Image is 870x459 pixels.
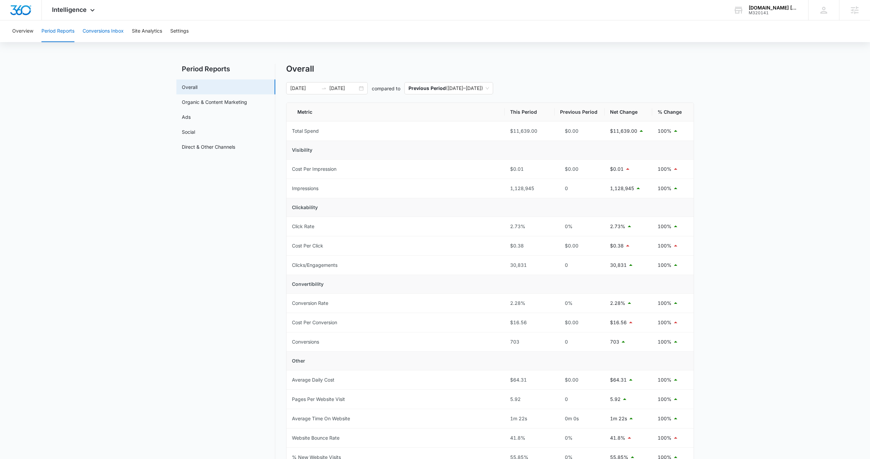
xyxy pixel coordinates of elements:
[510,319,549,326] div: $16.56
[610,261,627,269] p: 30,831
[408,82,489,94] span: ( [DATE] – [DATE] )
[132,20,162,42] button: Site Analytics
[292,261,337,269] div: Clicks/Engagements
[610,338,619,346] p: 703
[510,299,549,307] div: 2.28%
[658,338,672,346] p: 100%
[372,85,400,92] p: compared to
[510,185,549,192] div: 1,128,945
[658,165,672,173] p: 100%
[510,434,549,442] div: 41.8%
[286,64,314,74] h1: Overall
[560,299,599,307] div: 0%
[560,396,599,403] div: 0
[26,40,61,44] div: Domain Overview
[292,165,336,173] div: Cost Per Impression
[610,415,627,422] p: 1m 22s
[510,376,549,384] div: $64.31
[19,11,33,16] div: v 4.0.25
[505,103,555,122] th: This Period
[560,376,599,384] div: $0.00
[18,18,75,23] div: Domain: [DOMAIN_NAME]
[658,319,672,326] p: 100%
[560,415,599,422] div: 0m 0s
[610,223,625,230] p: 2.73%
[510,396,549,403] div: 5.92
[510,261,549,269] div: 30,831
[292,338,319,346] div: Conversions
[560,338,599,346] div: 0
[658,127,672,135] p: 100%
[658,242,672,250] p: 100%
[510,127,549,135] div: $11,639.00
[292,434,340,442] div: Website Bounce Rate
[658,261,672,269] p: 100%
[329,85,358,92] input: End date
[658,376,672,384] p: 100%
[658,299,672,307] p: 100%
[610,376,627,384] p: $64.31
[658,434,672,442] p: 100%
[610,299,625,307] p: 2.28%
[321,86,327,91] span: swap-right
[170,20,189,42] button: Settings
[610,319,627,326] p: $16.56
[292,396,345,403] div: Pages Per Website Visit
[182,113,191,121] a: Ads
[658,396,672,403] p: 100%
[52,6,87,13] span: Intelligence
[182,84,197,91] a: Overall
[658,415,672,422] p: 100%
[610,165,624,173] p: $0.01
[292,223,314,230] div: Click Rate
[68,39,73,45] img: tab_keywords_by_traffic_grey.svg
[560,165,599,173] div: $0.00
[11,11,16,16] img: logo_orange.svg
[292,415,350,422] div: Average Time On Website
[749,5,798,11] div: account name
[510,242,549,250] div: $0.38
[182,98,247,106] a: Organic & Content Marketing
[286,352,694,370] td: Other
[290,85,318,92] input: Start date
[286,198,694,217] td: Clickability
[11,18,16,23] img: website_grey.svg
[292,376,334,384] div: Average Daily Cost
[182,128,195,135] a: Social
[605,103,652,122] th: Net Change
[560,242,599,250] div: $0.00
[510,338,549,346] div: 703
[286,141,694,160] td: Visibility
[292,319,337,326] div: Cost Per Conversion
[555,103,605,122] th: Previous Period
[83,20,124,42] button: Conversions Inbox
[286,103,505,122] th: Metric
[610,396,621,403] p: 5.92
[510,223,549,230] div: 2.73%
[560,127,599,135] div: $0.00
[510,165,549,173] div: $0.01
[510,415,549,422] div: 1m 22s
[286,275,694,294] td: Convertibility
[560,319,599,326] div: $0.00
[292,299,328,307] div: Conversion Rate
[658,223,672,230] p: 100%
[560,223,599,230] div: 0%
[182,143,235,150] a: Direct & Other Channels
[560,434,599,442] div: 0%
[610,434,625,442] p: 41.8%
[292,242,323,250] div: Cost Per Click
[292,185,318,192] div: Impressions
[75,40,115,44] div: Keywords by Traffic
[12,20,33,42] button: Overview
[176,64,275,74] h2: Period Reports
[292,127,319,135] div: Total Spend
[18,39,24,45] img: tab_domain_overview_orange.svg
[41,20,74,42] button: Period Reports
[321,86,327,91] span: to
[749,11,798,15] div: account id
[408,85,446,91] p: Previous Period
[610,242,624,250] p: $0.38
[652,103,694,122] th: % Change
[658,185,672,192] p: 100%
